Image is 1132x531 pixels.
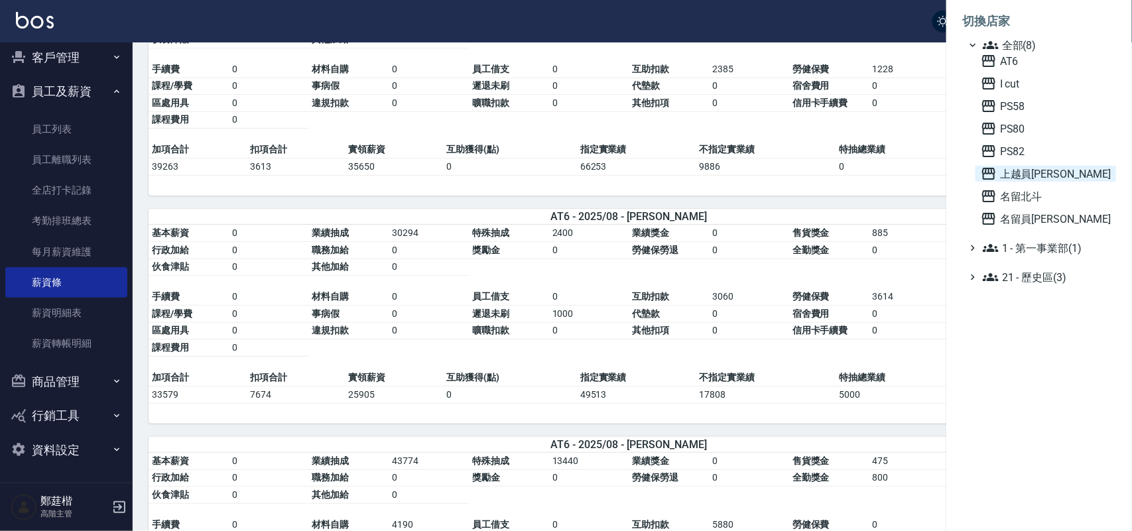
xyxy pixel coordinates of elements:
[983,269,1111,285] span: 21 - 歷史區(3)
[983,240,1111,256] span: 1 - 第一事業部(1)
[983,37,1111,53] span: 全部(8)
[981,121,1111,137] span: PS80
[981,188,1111,204] span: 名留北斗
[981,143,1111,159] span: PS82
[962,5,1116,37] li: 切換店家
[981,98,1111,114] span: PS58
[981,76,1111,91] span: I cut
[981,53,1111,69] span: AT6
[981,211,1111,227] span: 名留員[PERSON_NAME]
[981,166,1111,182] span: 上越員[PERSON_NAME]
